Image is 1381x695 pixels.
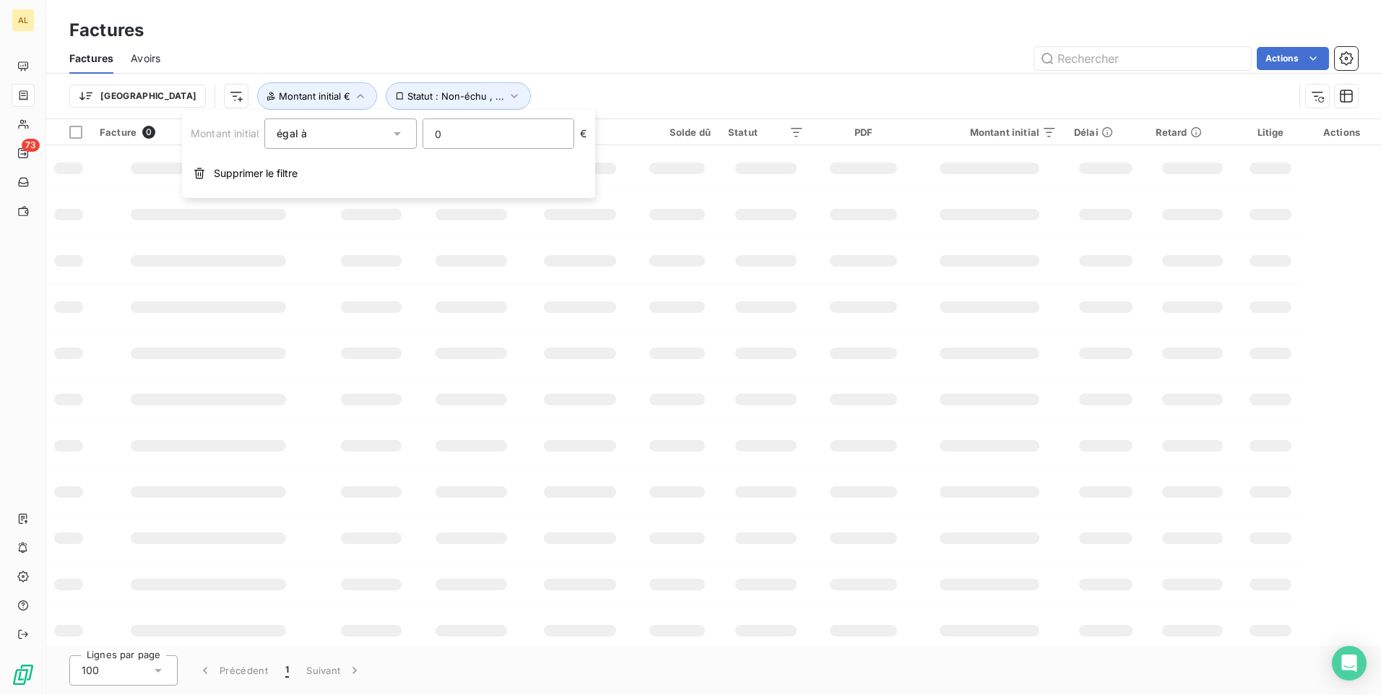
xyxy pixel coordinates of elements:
[386,82,531,110] button: Statut : Non-échu , ...
[923,126,1057,138] div: Montant initial
[69,85,206,108] button: [GEOGRAPHIC_DATA]
[1247,126,1294,138] div: Litige
[12,9,35,32] div: AL
[1156,126,1230,138] div: Retard
[1332,646,1367,681] div: Open Intercom Messenger
[100,126,137,138] span: Facture
[1034,47,1251,70] input: Rechercher
[728,126,804,138] div: Statut
[1074,126,1138,138] div: Délai
[285,663,289,678] span: 1
[407,90,504,102] span: Statut : Non-échu , ...
[277,655,298,686] button: 1
[142,126,155,139] span: 0
[1257,47,1329,70] button: Actions
[189,655,277,686] button: Précédent
[182,157,595,189] button: Supprimer le filtre
[191,118,586,149] div: €
[12,663,35,686] img: Logo LeanPay
[131,51,160,66] span: Avoirs
[1311,126,1372,138] div: Actions
[279,90,350,102] span: Montant initial €
[82,663,99,678] span: 100
[69,51,113,66] span: Factures
[298,655,371,686] button: Suivant
[69,17,144,43] h3: Factures
[12,142,34,165] a: 73
[214,166,298,181] span: Supprimer le filtre
[821,126,906,138] div: PDF
[22,139,40,152] span: 73
[277,127,307,139] span: égal à
[643,126,711,138] div: Solde dû
[257,82,377,110] button: Montant initial €
[191,127,259,139] span: Montant initial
